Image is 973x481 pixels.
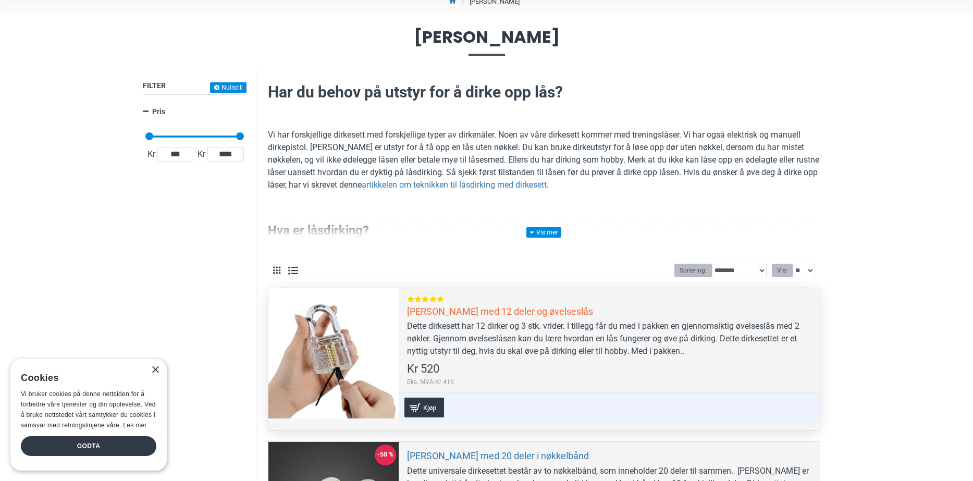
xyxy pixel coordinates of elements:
span: Kjøp [421,404,439,411]
span: Kr 520 [407,363,439,375]
a: Pris [143,103,247,121]
span: Eks. MVA:Kr 416 [407,377,454,387]
div: Close [151,366,159,374]
span: Kr [195,148,207,161]
label: Vis: [772,264,793,277]
div: Cookies [21,367,150,389]
p: Vi har forskjellige dirkesett med forskjellige typer av dirkenåler. Noen av våre dirkesett kommer... [268,129,820,191]
span: Kr [145,148,157,161]
label: Sortering: [674,264,712,277]
a: [PERSON_NAME] med 20 deler i nøkkelbånd [407,450,589,462]
a: Les mer, opens a new window [123,422,146,429]
a: Dirkesett med 12 deler og øvelseslås Dirkesett med 12 deler og øvelseslås [268,288,399,418]
a: artikkelen om teknikken til låsdirking med dirkesett [362,179,547,191]
div: Dette dirkesett har 12 dirker og 3 stk. vrider. I tillegg får du med i pakken en gjennomsiktig øv... [407,320,812,357]
span: Vi bruker cookies på denne nettsiden for å forbedre våre tjenester og din opplevelse. Ved å bruke... [21,390,156,428]
a: [PERSON_NAME] med 12 deler og øvelseslås [407,305,593,317]
button: Nullstill [210,82,247,93]
h3: Hva er låsdirking? [268,222,820,240]
h2: Har du behov på utstyr for å dirke opp lås? [268,81,820,103]
span: [PERSON_NAME] [143,29,831,55]
div: Godta [21,436,156,456]
span: Filter [143,81,166,90]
